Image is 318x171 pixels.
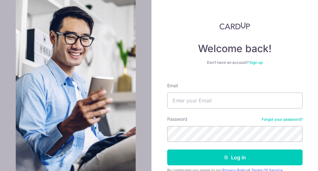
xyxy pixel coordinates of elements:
label: Password [167,116,187,122]
img: CardUp Logo [219,22,250,30]
h4: Welcome back! [167,42,303,55]
a: Forgot your password? [262,117,303,122]
button: Log in [167,150,303,165]
div: Don’t have an account? [167,60,303,65]
label: Email [167,82,178,89]
input: Enter your Email [167,93,303,108]
a: Sign up [249,60,263,65]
